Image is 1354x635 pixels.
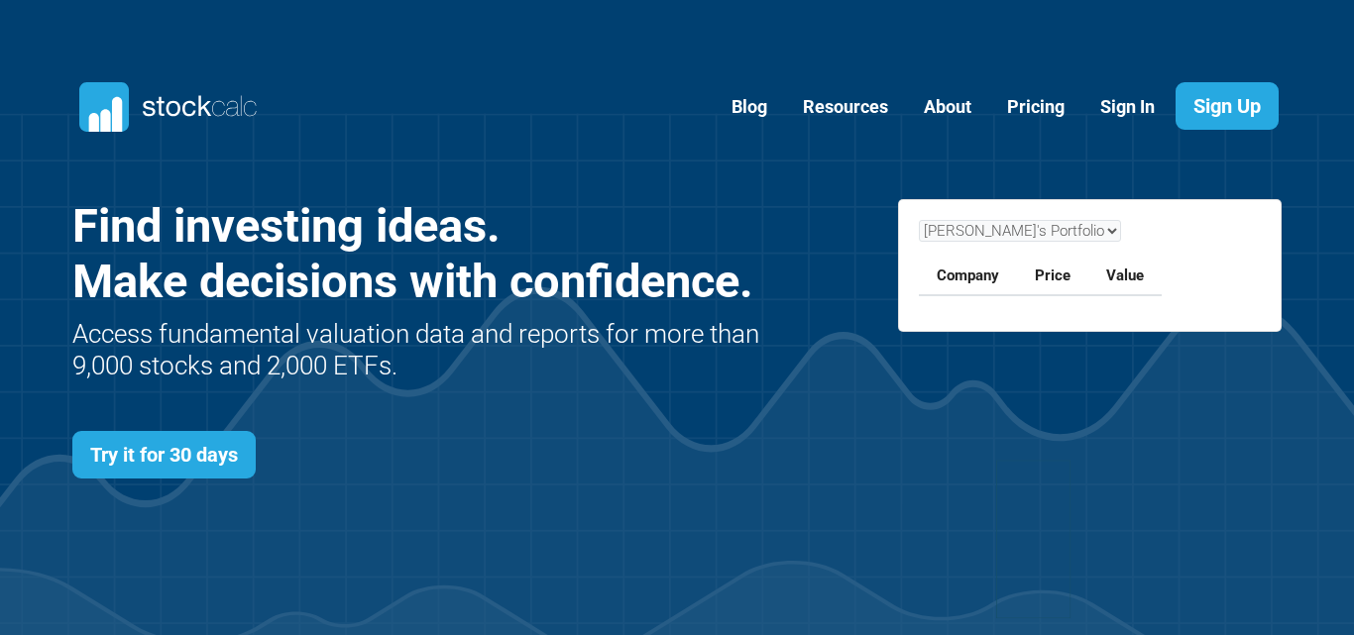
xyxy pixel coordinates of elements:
[788,83,903,132] a: Resources
[1017,257,1088,296] th: Price
[919,257,1017,296] th: Company
[1176,82,1279,130] a: Sign Up
[72,198,765,310] h1: Find investing ideas. Make decisions with confidence.
[1088,257,1162,296] th: Value
[72,431,256,478] a: Try it for 30 days
[992,83,1079,132] a: Pricing
[717,83,782,132] a: Blog
[909,83,986,132] a: About
[72,319,765,380] h2: Access fundamental valuation data and reports for more than 9,000 stocks and 2,000 ETFs.
[1085,83,1170,132] a: Sign In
